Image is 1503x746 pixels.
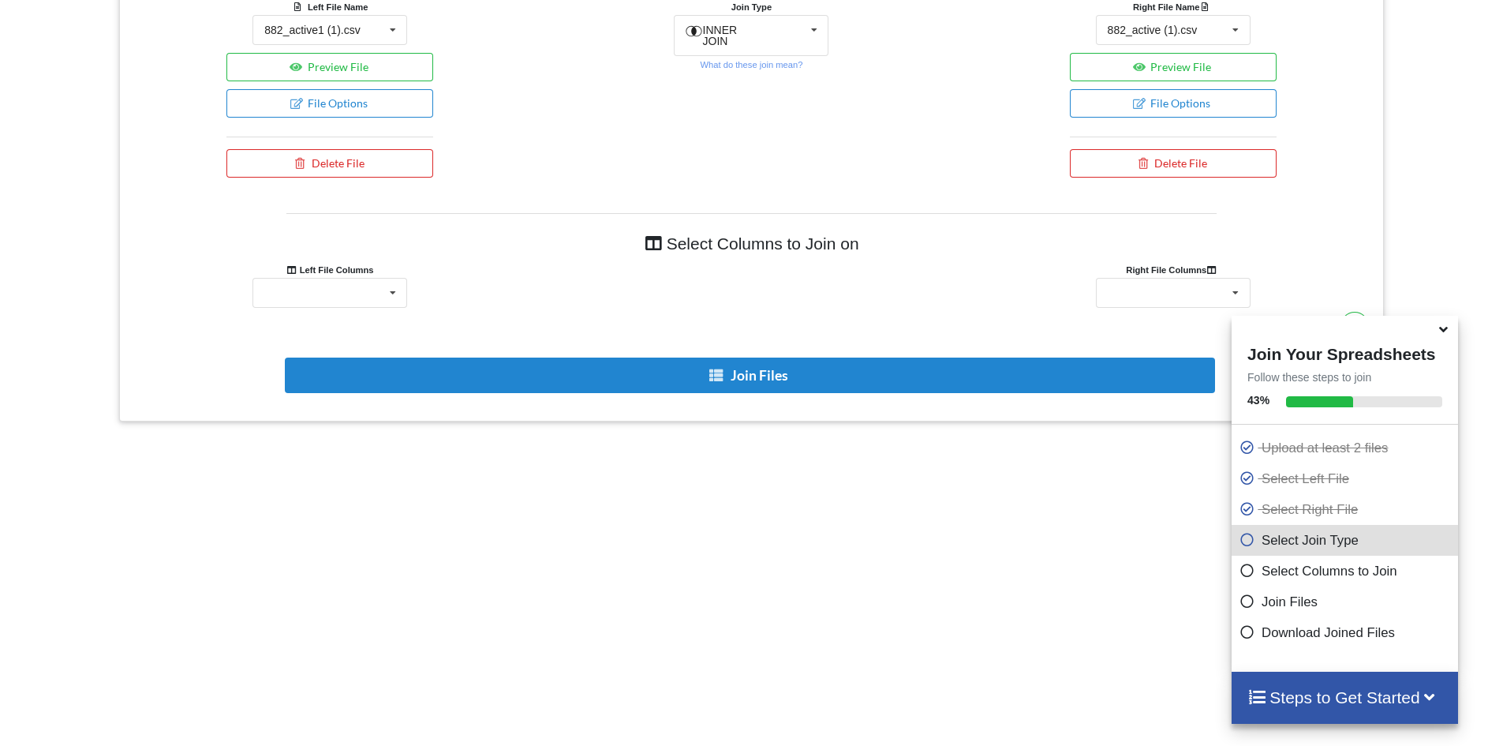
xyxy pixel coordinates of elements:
p: Follow these steps to join [1232,369,1458,385]
p: Join Files [1239,592,1454,612]
button: Delete File [226,149,433,178]
h4: Join Your Spreadsheets [1232,340,1458,364]
b: Right File Columns [1126,265,1220,275]
div: 882_active (1).csv [1108,24,1198,36]
small: What do these join mean? [700,60,802,69]
p: Upload at least 2 files [1239,438,1454,458]
span: INNER JOIN [703,24,738,47]
button: File Options [1070,89,1277,118]
button: Preview File [226,53,433,81]
p: Select Left File [1239,469,1454,489]
div: 882_active1 (1).csv [264,24,360,36]
h4: Select Columns to Join on [286,226,1217,261]
b: Left File Columns [286,265,374,275]
button: Join Files [285,358,1215,393]
p: Select Right File [1239,500,1454,519]
h4: Steps to Get Started [1247,688,1442,707]
button: File Options [226,89,433,118]
p: Download Joined Files [1239,623,1454,643]
p: Select Columns to Join [1239,561,1454,581]
b: Left File Name [308,2,368,12]
button: Preview File [1070,53,1277,81]
button: Delete File [1070,149,1277,178]
p: Select Join Type [1239,530,1454,550]
b: 43 % [1247,394,1269,407]
b: Right File Name [1133,2,1213,12]
b: Join Type [731,2,772,12]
